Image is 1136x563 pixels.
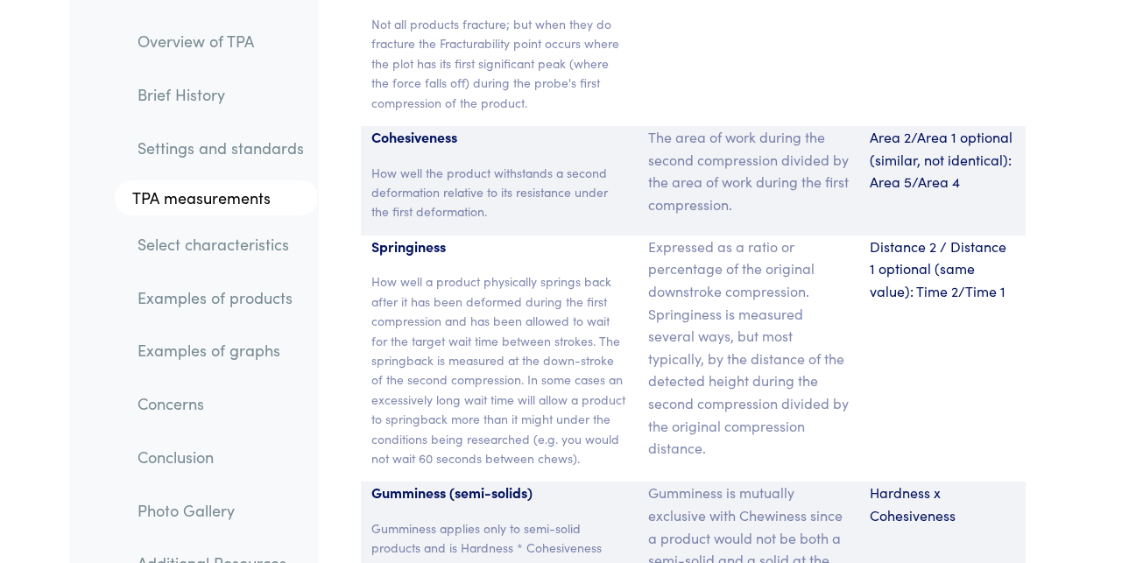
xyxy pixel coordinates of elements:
a: Concerns [123,384,318,424]
p: Area 2/Area 1 optional (similar, not identical): Area 5/Area 4 [870,126,1015,194]
p: Hardness x Cohesiveness [870,482,1015,526]
p: How well the product withstands a second deformation relative to its resistance under the first d... [371,163,627,222]
a: Overview of TPA [123,21,318,61]
p: Springiness [371,236,627,258]
a: Photo Gallery [123,489,318,530]
p: How well a product physically springs back after it has been deformed during the first compressio... [371,271,627,468]
p: Distance 2 / Distance 1 optional (same value): Time 2/Time 1 [870,236,1015,303]
p: Not all products fracture; but when they do fracture the Fracturability point occurs where the pl... [371,14,627,112]
a: Conclusion [123,437,318,477]
p: The area of work during the second compression divided by the area of work during the first compr... [648,126,849,215]
p: Gumminess (semi-solids) [371,482,627,504]
p: Cohesiveness [371,126,627,149]
p: Expressed as a ratio or percentage of the original downstroke compression. Springiness is measure... [648,236,849,460]
a: Brief History [123,74,318,115]
a: Examples of graphs [123,330,318,370]
a: TPA measurements [115,180,318,215]
a: Select characteristics [123,224,318,264]
a: Examples of products [123,278,318,318]
a: Settings and standards [123,127,318,167]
